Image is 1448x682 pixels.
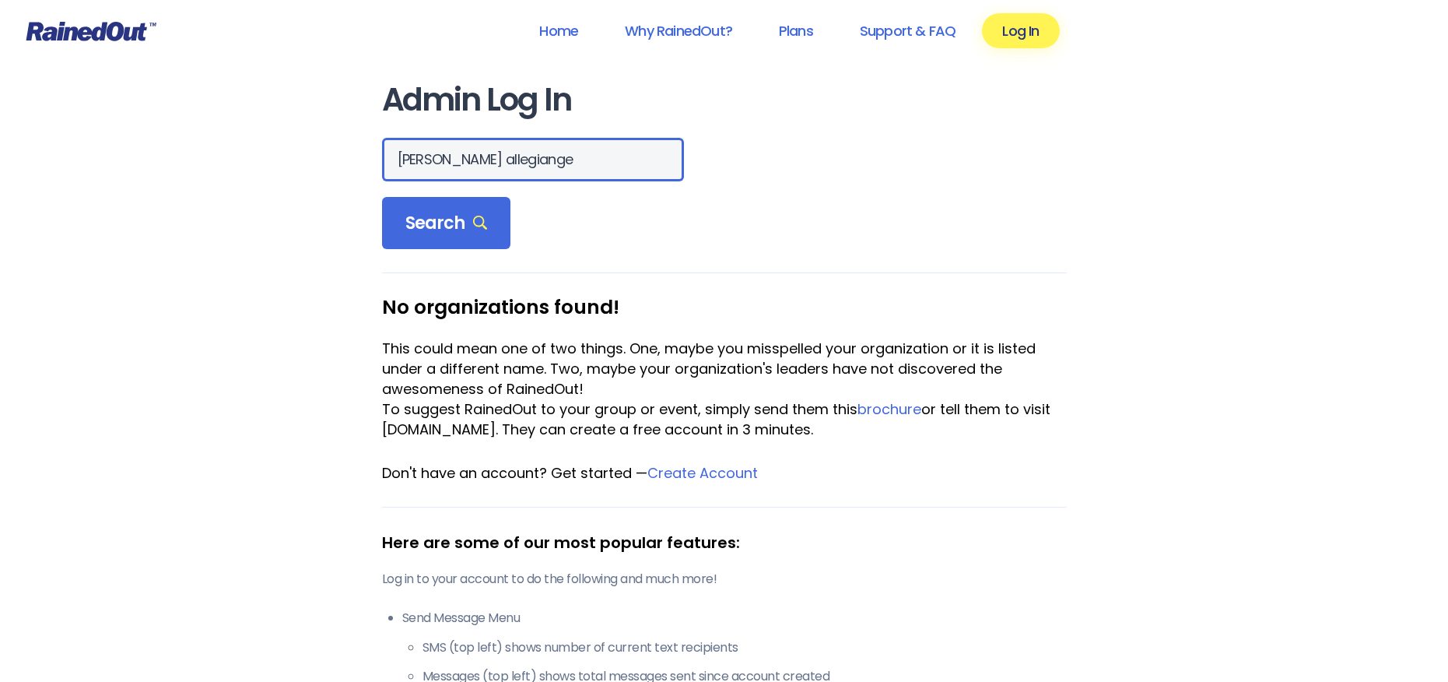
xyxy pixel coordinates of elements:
div: Search [382,197,511,250]
li: SMS (top left) shows number of current text recipients [422,638,1067,657]
a: Support & FAQ [840,13,976,48]
a: Plans [759,13,833,48]
div: Here are some of our most popular features: [382,531,1067,554]
a: Log In [982,13,1059,48]
span: Search [405,213,488,234]
div: This could mean one of two things. One, maybe you misspelled your organization or it is listed un... [382,339,1067,399]
input: Search Orgs… [382,138,684,181]
div: To suggest RainedOut to your group or event, simply send them this or tell them to visit [DOMAIN_... [382,399,1067,440]
h3: No organizations found! [382,297,1067,318]
a: Why RainedOut? [605,13,752,48]
h1: Admin Log In [382,83,1067,118]
p: Log in to your account to do the following and much more! [382,570,1067,589]
a: Create Account [647,463,758,483]
a: brochure [857,399,921,419]
a: Home [519,13,598,48]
